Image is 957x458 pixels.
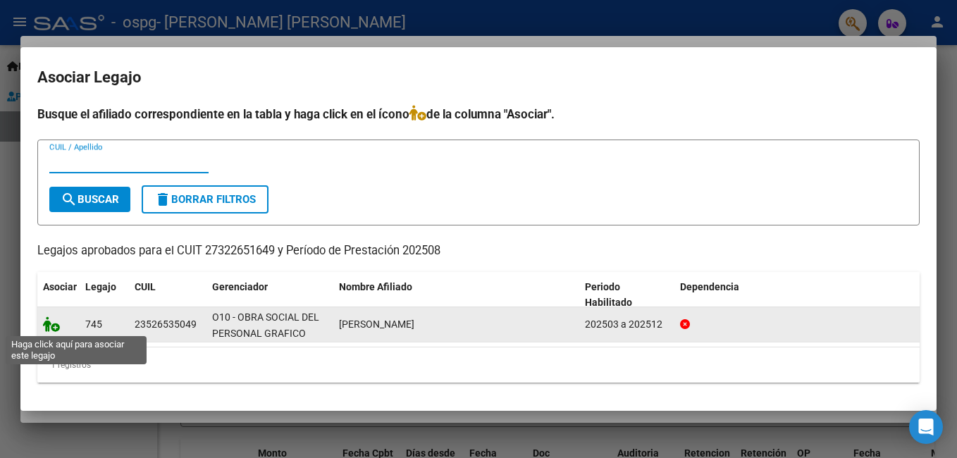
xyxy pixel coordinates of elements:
datatable-header-cell: Periodo Habilitado [579,272,674,318]
div: 1 registros [37,347,920,383]
div: Open Intercom Messenger [909,410,943,444]
span: Dependencia [680,281,739,292]
button: Buscar [49,187,130,212]
h4: Busque el afiliado correspondiente en la tabla y haga click en el ícono de la columna "Asociar". [37,105,920,123]
h2: Asociar Legajo [37,64,920,91]
span: CUIL [135,281,156,292]
mat-icon: search [61,191,78,208]
datatable-header-cell: Legajo [80,272,129,318]
span: Asociar [43,281,77,292]
span: O10 - OBRA SOCIAL DEL PERSONAL GRAFICO [212,311,319,339]
span: Buscar [61,193,119,206]
span: Borrar Filtros [154,193,256,206]
span: 745 [85,318,102,330]
datatable-header-cell: Dependencia [674,272,920,318]
button: Borrar Filtros [142,185,268,213]
div: 23526535049 [135,316,197,333]
mat-icon: delete [154,191,171,208]
datatable-header-cell: Nombre Afiliado [333,272,579,318]
div: 202503 a 202512 [585,316,669,333]
p: Legajos aprobados para el CUIT 27322651649 y Período de Prestación 202508 [37,242,920,260]
datatable-header-cell: Asociar [37,272,80,318]
span: Gerenciador [212,281,268,292]
span: Nombre Afiliado [339,281,412,292]
span: Legajo [85,281,116,292]
span: Periodo Habilitado [585,281,632,309]
span: TAPIAS LUCAS MANUEL [339,318,414,330]
datatable-header-cell: Gerenciador [206,272,333,318]
datatable-header-cell: CUIL [129,272,206,318]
